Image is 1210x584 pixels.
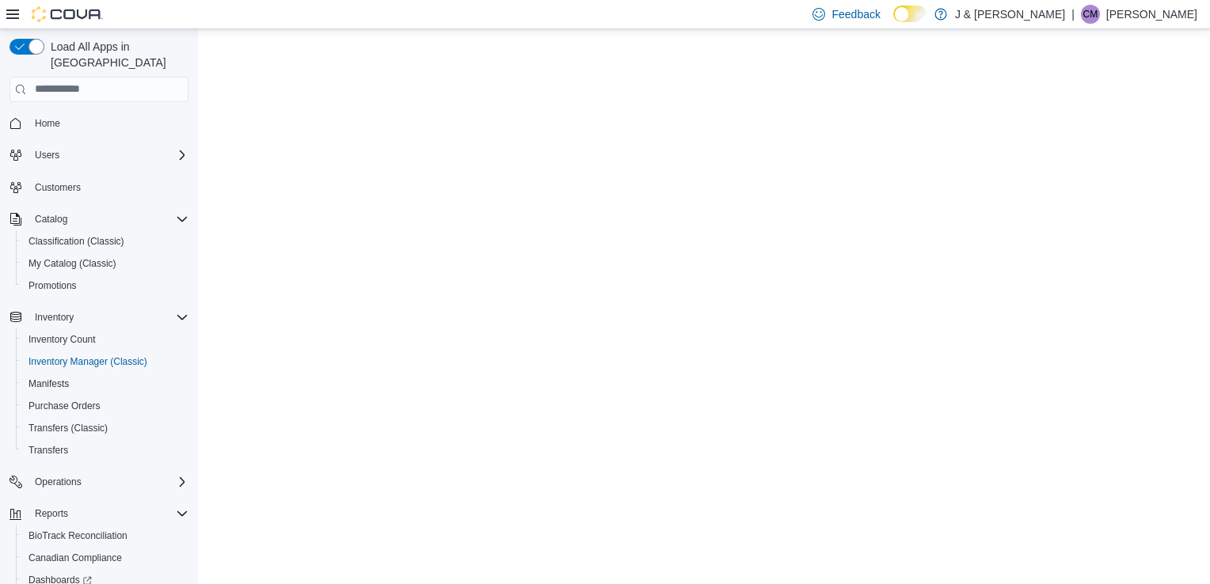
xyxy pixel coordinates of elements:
[16,275,195,297] button: Promotions
[22,396,107,415] a: Purchase Orders
[22,232,188,251] span: Classification (Classic)
[29,472,188,491] span: Operations
[16,547,195,569] button: Canadian Compliance
[22,374,75,393] a: Manifests
[22,330,188,349] span: Inventory Count
[29,472,88,491] button: Operations
[29,178,87,197] a: Customers
[29,114,67,133] a: Home
[22,526,134,545] a: BioTrack Reconciliation
[29,355,147,368] span: Inventory Manager (Classic)
[29,377,69,390] span: Manifests
[29,308,188,327] span: Inventory
[22,254,123,273] a: My Catalog (Classic)
[35,213,67,226] span: Catalog
[955,5,1065,24] p: J & [PERSON_NAME]
[29,235,124,248] span: Classification (Classic)
[35,149,59,161] span: Users
[29,308,80,327] button: Inventory
[35,117,60,130] span: Home
[22,232,131,251] a: Classification (Classic)
[22,254,188,273] span: My Catalog (Classic)
[3,176,195,199] button: Customers
[16,230,195,252] button: Classification (Classic)
[22,441,74,460] a: Transfers
[893,22,894,23] span: Dark Mode
[29,504,74,523] button: Reports
[22,526,188,545] span: BioTrack Reconciliation
[35,476,82,488] span: Operations
[16,417,195,439] button: Transfers (Classic)
[22,374,188,393] span: Manifests
[16,439,195,461] button: Transfers
[22,330,102,349] a: Inventory Count
[29,177,188,197] span: Customers
[22,548,188,567] span: Canadian Compliance
[16,395,195,417] button: Purchase Orders
[831,6,880,22] span: Feedback
[16,328,195,351] button: Inventory Count
[22,548,128,567] a: Canadian Compliance
[29,210,188,229] span: Catalog
[893,6,927,22] input: Dark Mode
[3,112,195,135] button: Home
[29,552,122,564] span: Canadian Compliance
[29,333,96,346] span: Inventory Count
[29,113,188,133] span: Home
[29,279,77,292] span: Promotions
[16,252,195,275] button: My Catalog (Classic)
[22,441,188,460] span: Transfers
[29,146,188,165] span: Users
[29,257,116,270] span: My Catalog (Classic)
[16,351,195,373] button: Inventory Manager (Classic)
[35,311,74,324] span: Inventory
[29,210,74,229] button: Catalog
[3,471,195,493] button: Operations
[22,419,114,438] a: Transfers (Classic)
[22,396,188,415] span: Purchase Orders
[29,146,66,165] button: Users
[29,529,127,542] span: BioTrack Reconciliation
[1083,5,1098,24] span: CM
[1071,5,1075,24] p: |
[1106,5,1197,24] p: [PERSON_NAME]
[29,422,108,434] span: Transfers (Classic)
[16,373,195,395] button: Manifests
[22,419,188,438] span: Transfers (Classic)
[44,39,188,70] span: Load All Apps in [GEOGRAPHIC_DATA]
[3,208,195,230] button: Catalog
[16,525,195,547] button: BioTrack Reconciliation
[1081,5,1100,24] div: Cheyenne Mann
[35,507,68,520] span: Reports
[29,504,188,523] span: Reports
[22,276,188,295] span: Promotions
[22,352,188,371] span: Inventory Manager (Classic)
[35,181,81,194] span: Customers
[3,144,195,166] button: Users
[3,502,195,525] button: Reports
[29,444,68,457] span: Transfers
[29,400,101,412] span: Purchase Orders
[3,306,195,328] button: Inventory
[22,276,83,295] a: Promotions
[32,6,103,22] img: Cova
[22,352,154,371] a: Inventory Manager (Classic)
